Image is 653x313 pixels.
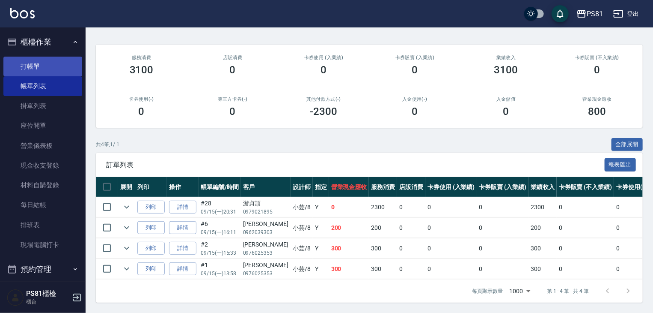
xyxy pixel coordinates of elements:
[528,197,557,217] td: 2300
[313,218,329,238] td: Y
[3,96,82,116] a: 掛單列表
[313,238,329,259] td: Y
[329,259,369,279] td: 300
[7,289,24,306] img: Person
[369,197,397,217] td: 2300
[197,55,268,60] h2: 店販消費
[425,259,477,279] td: 0
[201,208,239,216] p: 09/15 (一) 20:31
[230,64,236,76] h3: 0
[3,175,82,195] a: 材料自購登錄
[329,177,369,197] th: 營業現金應收
[412,64,418,76] h3: 0
[494,64,518,76] h3: 3100
[397,177,425,197] th: 店販消費
[614,197,649,217] td: 0
[611,138,643,151] button: 全部展開
[369,238,397,259] td: 300
[169,201,196,214] a: 詳情
[3,116,82,135] a: 座位開單
[120,201,133,214] button: expand row
[199,238,241,259] td: #2
[380,55,450,60] h2: 卡券販賣 (入業績)
[557,259,614,279] td: 0
[3,136,82,156] a: 營業儀表板
[10,8,35,18] img: Logo
[588,105,606,117] h3: 800
[137,221,165,235] button: 列印
[562,96,632,102] h2: 營業現金應收
[243,229,288,236] p: 0962039303
[106,96,177,102] h2: 卡券使用(-)
[313,197,329,217] td: Y
[291,238,313,259] td: 小芸 /8
[477,197,529,217] td: 0
[26,289,70,298] h5: PS81櫃檯
[477,218,529,238] td: 0
[199,218,241,238] td: #6
[528,259,557,279] td: 300
[120,262,133,275] button: expand row
[169,221,196,235] a: 詳情
[118,177,135,197] th: 展開
[557,218,614,238] td: 0
[199,259,241,279] td: #1
[614,218,649,238] td: 0
[528,238,557,259] td: 300
[425,197,477,217] td: 0
[135,177,167,197] th: 列印
[288,96,359,102] h2: 其他付款方式(-)
[397,238,425,259] td: 0
[329,197,369,217] td: 0
[477,238,529,259] td: 0
[369,177,397,197] th: 服務消費
[310,105,338,117] h3: -2300
[291,197,313,217] td: 小芸 /8
[397,197,425,217] td: 0
[380,96,450,102] h2: 入金使用(-)
[288,55,359,60] h2: 卡券使用 (入業績)
[587,9,603,19] div: PS81
[106,161,605,169] span: 訂單列表
[291,218,313,238] td: 小芸 /8
[130,64,154,76] h3: 3100
[291,177,313,197] th: 設計師
[137,262,165,276] button: 列印
[3,215,82,235] a: 排班表
[243,208,288,216] p: 0979021895
[472,287,503,295] p: 每頁顯示數量
[425,218,477,238] td: 0
[594,64,600,76] h3: 0
[3,280,82,303] button: 報表及分析
[313,259,329,279] td: Y
[243,220,288,229] div: [PERSON_NAME]
[397,259,425,279] td: 0
[369,218,397,238] td: 200
[557,197,614,217] td: 0
[120,221,133,234] button: expand row
[201,249,239,257] p: 09/15 (一) 15:33
[614,177,649,197] th: 卡券使用(-)
[506,280,534,303] div: 1000
[201,229,239,236] p: 09/15 (一) 16:11
[243,240,288,249] div: [PERSON_NAME]
[471,96,541,102] h2: 入金儲值
[3,156,82,175] a: 現金收支登錄
[3,195,82,215] a: 每日結帳
[412,105,418,117] h3: 0
[552,5,569,22] button: save
[562,55,632,60] h2: 卡券販賣 (不入業績)
[243,249,288,257] p: 0976025353
[329,238,369,259] td: 300
[471,55,541,60] h2: 業績收入
[230,105,236,117] h3: 0
[3,235,82,255] a: 現場電腦打卡
[313,177,329,197] th: 指定
[3,57,82,76] a: 打帳單
[610,6,643,22] button: 登出
[137,201,165,214] button: 列印
[201,270,239,277] p: 09/15 (一) 13:58
[557,238,614,259] td: 0
[614,259,649,279] td: 0
[169,242,196,255] a: 詳情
